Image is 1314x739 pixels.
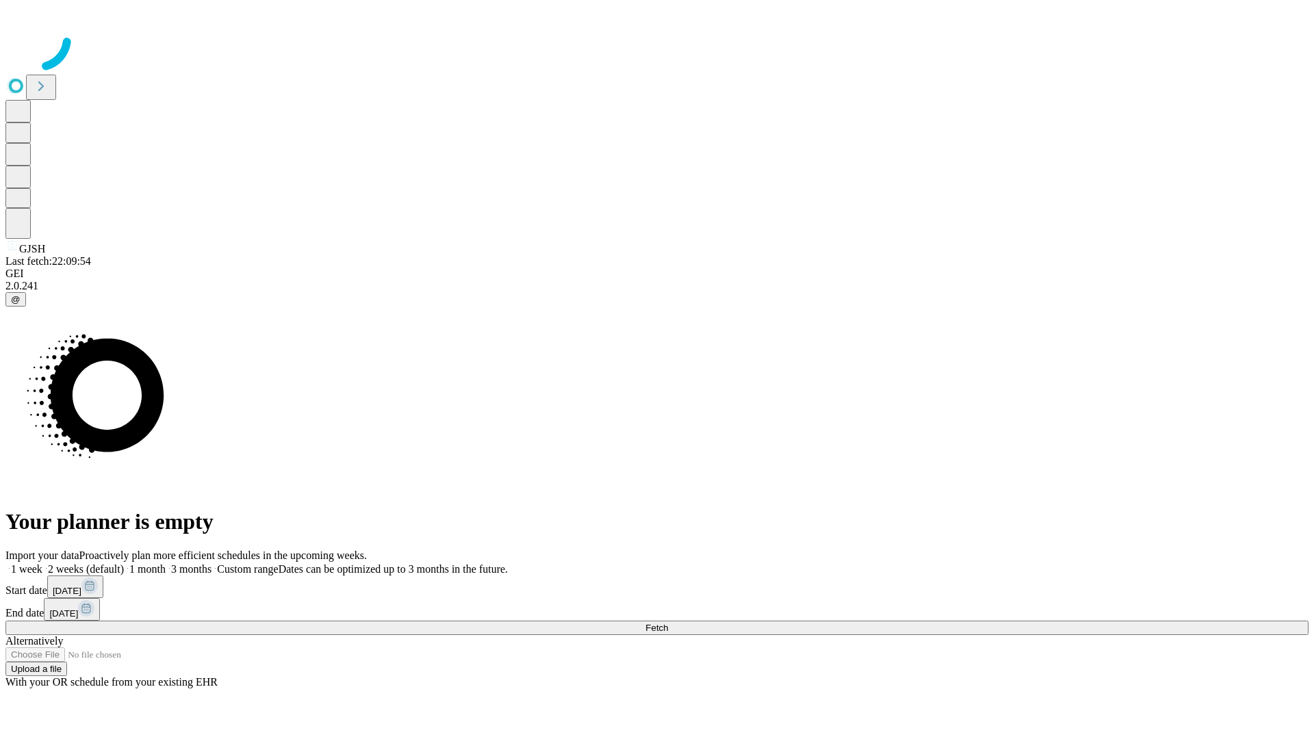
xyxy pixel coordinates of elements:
[5,598,1309,621] div: End date
[5,676,218,688] span: With your OR schedule from your existing EHR
[645,623,668,633] span: Fetch
[5,621,1309,635] button: Fetch
[5,549,79,561] span: Import your data
[11,294,21,304] span: @
[5,255,91,267] span: Last fetch: 22:09:54
[5,280,1309,292] div: 2.0.241
[47,575,103,598] button: [DATE]
[5,575,1309,598] div: Start date
[217,563,278,575] span: Custom range
[49,608,78,619] span: [DATE]
[279,563,508,575] span: Dates can be optimized up to 3 months in the future.
[5,662,67,676] button: Upload a file
[5,509,1309,534] h1: Your planner is empty
[53,586,81,596] span: [DATE]
[79,549,367,561] span: Proactively plan more efficient schedules in the upcoming weeks.
[129,563,166,575] span: 1 month
[19,243,45,255] span: GJSH
[171,563,211,575] span: 3 months
[5,635,63,647] span: Alternatively
[44,598,100,621] button: [DATE]
[5,292,26,307] button: @
[48,563,124,575] span: 2 weeks (default)
[5,268,1309,280] div: GEI
[11,563,42,575] span: 1 week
